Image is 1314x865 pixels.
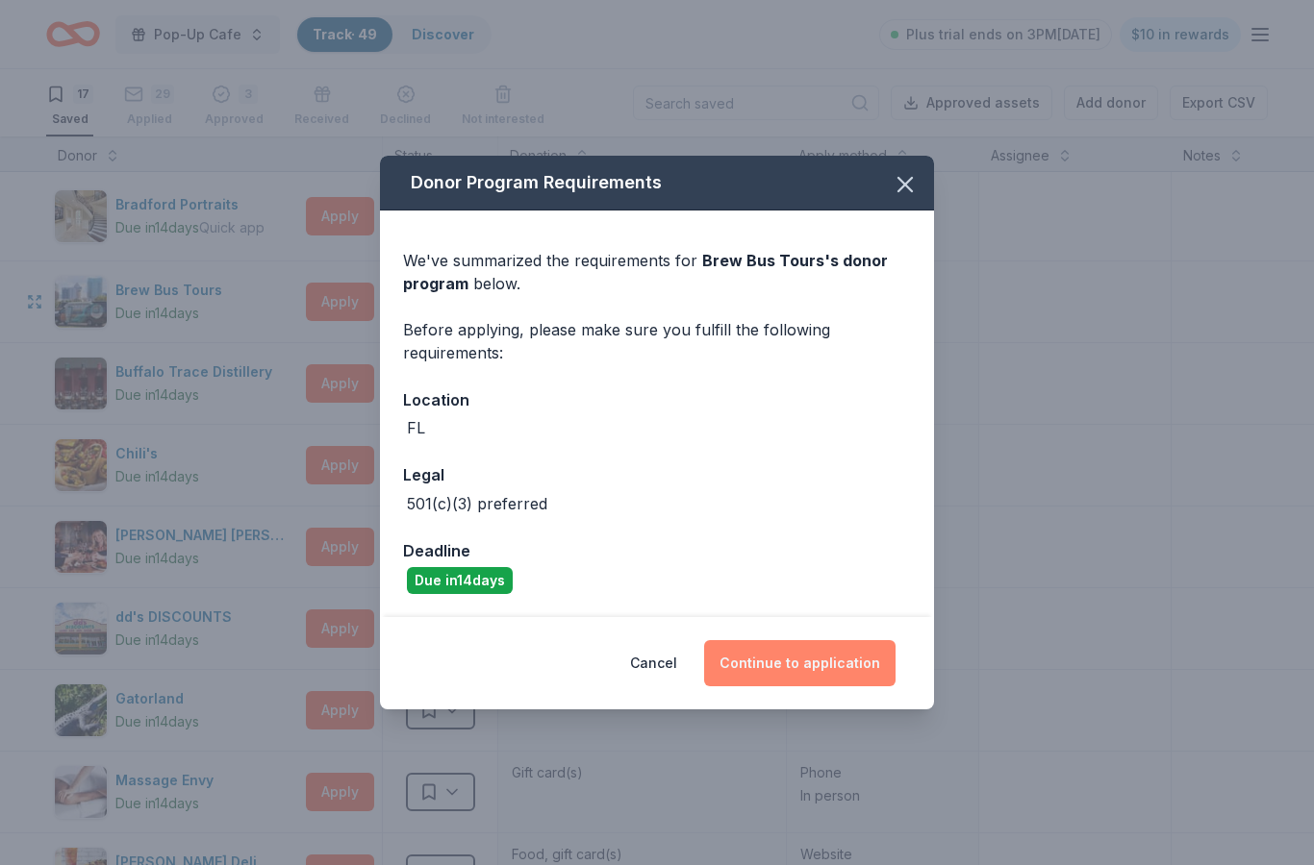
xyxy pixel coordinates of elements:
[407,416,425,439] div: FL
[704,640,896,686] button: Continue to application
[407,567,513,594] div: Due in 14 days
[403,538,911,563] div: Deadline
[403,249,911,295] div: We've summarized the requirements for below.
[403,387,911,412] div: Location
[407,492,547,515] div: 501(c)(3) preferred
[403,462,911,487] div: Legal
[630,640,677,686] button: Cancel
[380,156,934,210] div: Donor Program Requirements
[403,318,911,364] div: Before applying, please make sure you fulfill the following requirements:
